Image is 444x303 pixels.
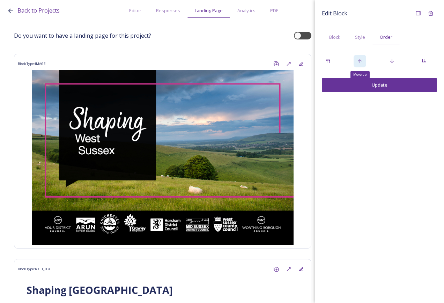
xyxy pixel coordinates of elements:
[18,267,52,272] span: Block Type: RICH_TEXT
[322,78,437,92] button: Update
[17,6,60,15] a: Back to Projects
[329,34,340,40] span: Block
[17,7,60,14] span: Back to Projects
[237,7,256,14] span: Analytics
[195,7,223,14] span: Landing Page
[380,34,392,40] span: Order
[355,34,365,40] span: Style
[14,31,151,40] span: Do you want to have a landing page for this project?
[156,7,180,14] span: Responses
[350,71,370,79] div: Move up
[322,9,347,17] span: Edit Block
[129,7,141,14] span: Editor
[18,61,46,66] span: Block Type: IMAGE
[270,7,278,14] span: PDF
[27,283,173,297] strong: Shaping [GEOGRAPHIC_DATA]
